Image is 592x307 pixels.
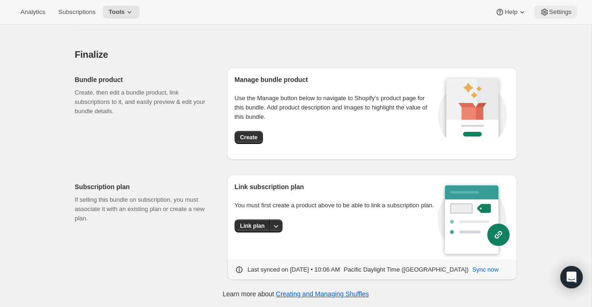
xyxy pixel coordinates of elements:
span: Tools [108,8,125,16]
h2: Bundle product [75,75,212,84]
h2: Finalize [75,49,517,60]
span: Create [240,134,257,141]
button: Subscriptions [53,6,101,19]
p: Last synced on [DATE] • 10:06 AM [248,265,340,274]
span: Subscriptions [58,8,95,16]
p: If selling this bundle on subscription, you must associate it with an existing plan or create a n... [75,195,212,223]
h2: Subscription plan [75,182,212,191]
div: Open Intercom Messenger [560,266,583,288]
span: Analytics [20,8,45,16]
p: Pacific Daylight Time ([GEOGRAPHIC_DATA]) [344,265,469,274]
h2: Link subscription plan [235,182,437,191]
button: Analytics [15,6,51,19]
button: Create [235,131,263,144]
button: Settings [534,6,577,19]
a: Creating and Managing Shuffles [276,290,369,298]
button: Help [490,6,532,19]
button: Sync now [467,262,504,277]
span: Help [505,8,517,16]
button: Tools [103,6,140,19]
p: You must first create a product above to be able to link a subscription plan. [235,201,437,210]
p: Create, then edit a bundle product, link subscriptions to it, and easily preview & edit your bund... [75,88,212,116]
button: Link plan [235,219,270,232]
h2: Manage bundle product [235,75,435,84]
span: Sync now [472,265,498,274]
p: Learn more about [222,289,369,299]
span: Link plan [240,222,265,230]
span: Settings [549,8,572,16]
button: More actions [269,219,283,232]
p: Use the Manage button below to navigate to Shopify’s product page for this bundle. Add product de... [235,94,435,122]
